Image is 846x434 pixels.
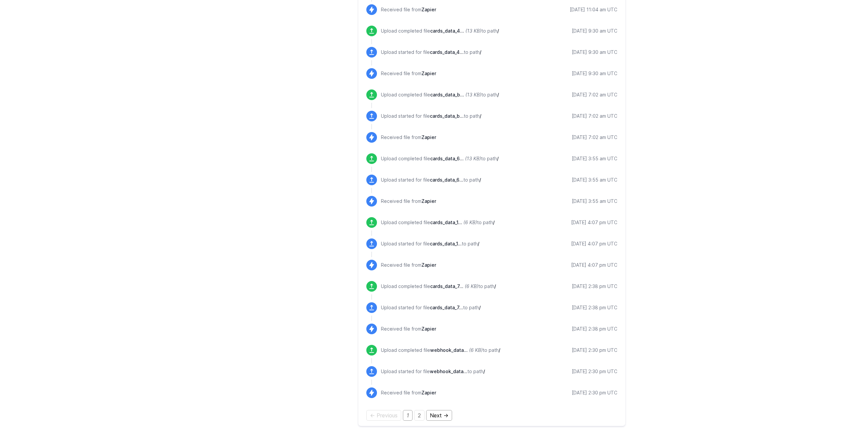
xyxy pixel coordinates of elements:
div: [DATE] 4:07 pm UTC [571,219,617,226]
span: cards_data_bde1d409be0264a4f9208fb675181491.json [430,92,464,97]
div: Pagination [366,411,617,419]
p: Received file from [381,326,436,332]
p: Upload started for file to path [381,368,485,375]
p: Upload started for file to path [381,304,481,311]
i: (13 KB) [465,92,481,97]
p: Received file from [381,262,436,268]
div: [DATE] 2:38 pm UTC [572,326,617,332]
p: Upload completed file to path [381,155,499,162]
span: / [497,28,499,34]
span: cards_data_1c4fbc3e9f88cb44dc455ec26323836a.json [430,219,462,225]
span: / [479,305,481,310]
span: cards_data_63d43be739dfa5ffb034b069ee14ab60.json [430,156,464,161]
div: [DATE] 3:55 am UTC [572,177,617,183]
p: Upload completed file to path [381,219,495,226]
p: Upload completed file to path [381,283,496,290]
p: Received file from [381,134,436,141]
span: cards_data_bde1d409be0264a4f9208fb675181491.json [430,113,464,119]
div: [DATE] 4:07 pm UTC [571,240,617,247]
em: Page 1 [403,410,413,421]
div: [DATE] 3:55 am UTC [572,198,617,205]
span: cards_data_1c4fbc3e9f88cb44dc455ec26323836a.json [430,241,462,246]
div: [DATE] 9:30 am UTC [572,70,617,77]
span: Zapier [422,134,436,140]
span: cards_data_4e1d535c45b8651431c9224f58e1986f.json [430,28,464,34]
p: Received file from [381,389,436,396]
div: [DATE] 2:30 pm UTC [572,368,617,375]
p: Received file from [381,6,436,13]
span: Zapier [422,326,436,332]
div: [DATE] 2:38 pm UTC [572,283,617,290]
p: Upload started for file to path [381,240,479,247]
div: [DATE] 3:55 am UTC [572,155,617,162]
div: [DATE] 9:30 am UTC [572,28,617,34]
span: cards_data_79740d8354f96b21d7352220a7d4048f.json [430,305,463,310]
span: cards_data_4e1d535c45b8651431c9224f58e1986f.json [430,49,464,55]
iframe: Drift Widget Chat Controller [813,401,838,426]
span: / [480,113,481,119]
p: Upload completed file to path [381,347,500,354]
i: (6 KB) [463,219,477,225]
div: [DATE] 9:30 am UTC [572,49,617,56]
div: [DATE] 2:38 pm UTC [572,304,617,311]
span: webhook_data.json [430,368,467,374]
span: Zapier [422,390,436,395]
span: Zapier [422,262,436,268]
span: / [497,156,499,161]
div: [DATE] 4:07 pm UTC [571,262,617,268]
span: Zapier [422,71,436,76]
span: cards_data_63d43be739dfa5ffb034b069ee14ab60.json [430,177,463,183]
p: Upload completed file to path [381,91,499,98]
span: webhook_data.json [430,347,468,353]
div: [DATE] 7:02 am UTC [572,113,617,119]
a: Page 2 [414,410,424,421]
p: Upload started for file to path [381,177,481,183]
i: (6 KB) [469,347,483,353]
span: cards_data_79740d8354f96b21d7352220a7d4048f.json [430,283,463,289]
p: Upload started for file to path [381,49,481,56]
p: Received file from [381,198,436,205]
div: [DATE] 11:04 am UTC [570,6,617,13]
div: [DATE] 2:30 pm UTC [572,347,617,354]
a: Next page [426,410,452,421]
i: (13 KB) [465,28,481,34]
span: / [478,241,479,246]
span: / [494,283,496,289]
span: / [493,219,495,225]
span: / [483,368,485,374]
span: / [499,347,500,353]
i: (13 KB) [465,156,481,161]
span: Previous page [366,410,401,421]
span: Zapier [422,198,436,204]
span: / [480,49,481,55]
div: [DATE] 7:02 am UTC [572,134,617,141]
div: [DATE] 7:02 am UTC [572,91,617,98]
i: (6 KB) [465,283,478,289]
span: / [497,92,499,97]
p: Upload completed file to path [381,28,499,34]
span: / [479,177,481,183]
p: Upload started for file to path [381,113,481,119]
div: [DATE] 2:30 pm UTC [572,389,617,396]
p: Received file from [381,70,436,77]
span: Zapier [422,7,436,12]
